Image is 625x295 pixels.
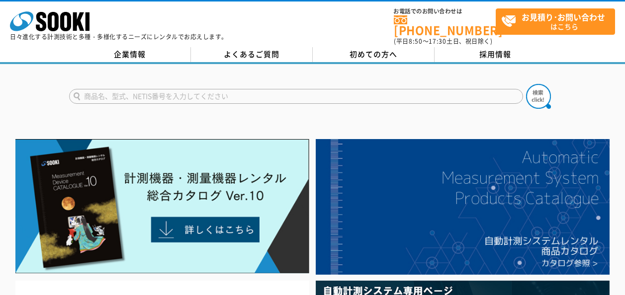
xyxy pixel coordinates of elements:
[435,47,556,62] a: 採用情報
[10,34,228,40] p: 日々進化する計測技術と多種・多様化するニーズにレンタルでお応えします。
[69,89,523,104] input: 商品名、型式、NETIS番号を入力してください
[522,11,605,23] strong: お見積り･お問い合わせ
[429,37,446,46] span: 17:30
[496,8,615,35] a: お見積り･お問い合わせはこちら
[394,8,496,14] span: お電話でのお問い合わせは
[394,15,496,36] a: [PHONE_NUMBER]
[69,47,191,62] a: 企業情報
[316,139,610,275] img: 自動計測システムカタログ
[394,37,492,46] span: (平日 ～ 土日、祝日除く)
[526,84,551,109] img: btn_search.png
[501,9,615,34] span: はこちら
[409,37,423,46] span: 8:50
[350,49,397,60] span: 初めての方へ
[313,47,435,62] a: 初めての方へ
[15,139,309,274] img: Catalog Ver10
[191,47,313,62] a: よくあるご質問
